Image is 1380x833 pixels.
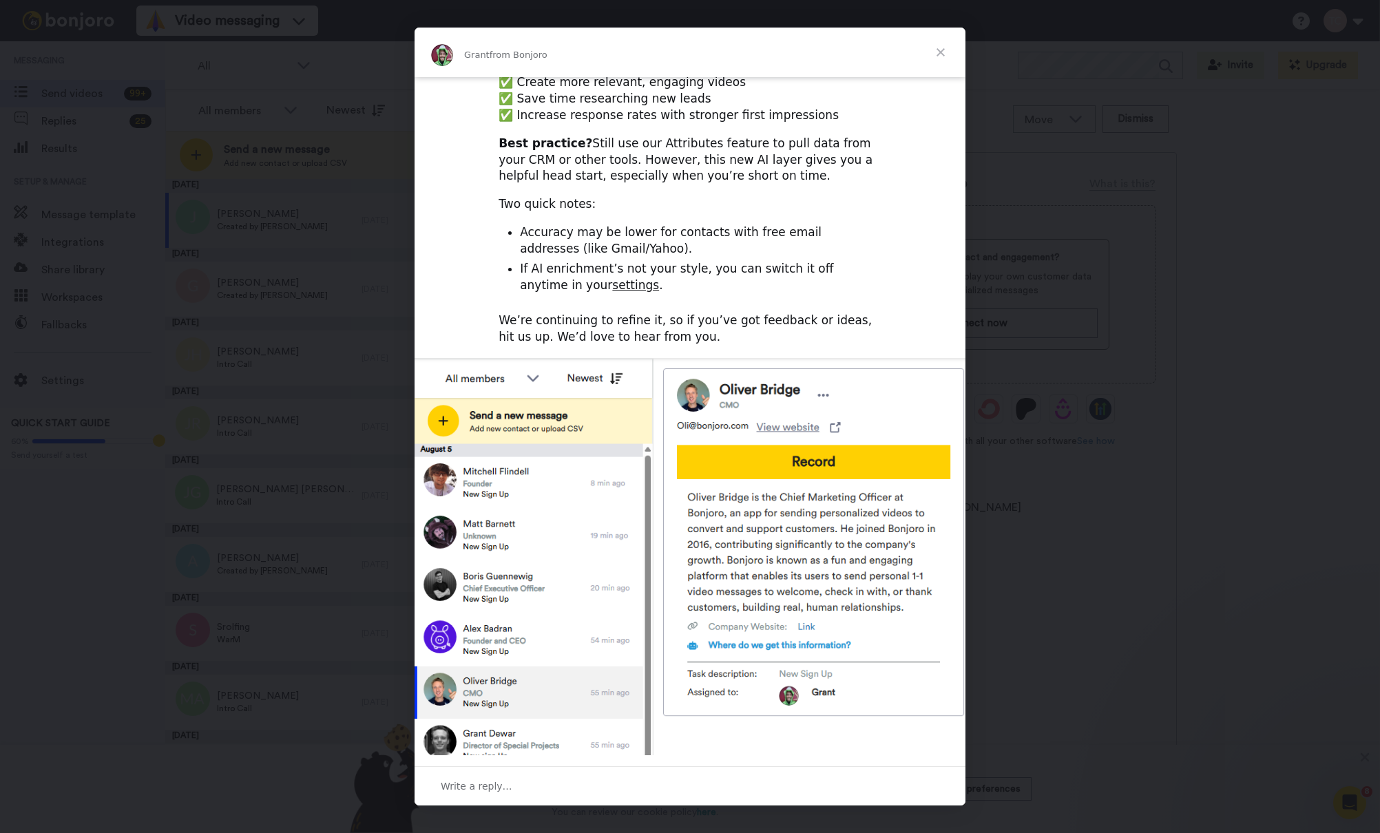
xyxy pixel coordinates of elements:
[499,136,881,184] div: Still use our Attributes feature to pull data from your CRM or other tools. However, this new AI ...
[499,196,881,213] div: Two quick notes:
[520,261,881,294] li: If AI enrichment’s not your style, you can switch it off anytime in your .
[612,278,659,292] a: settings
[464,50,490,60] span: Grant
[490,50,547,60] span: from Bonjoro
[916,28,965,77] span: Close
[431,44,453,66] img: Profile image for Grant
[499,136,592,150] b: Best practice?
[441,777,512,795] span: Write a reply…
[415,766,965,805] div: Open conversation and reply
[499,313,881,346] div: We’re continuing to refine it, so if you’ve got feedback or ideas, hit us up. We’d love to hear f...
[499,59,881,124] div: ✅ Create more relevant, engaging videos ✅ Save time researching new leads ✅ Increase response rat...
[520,224,881,257] li: Accuracy may be lower for contacts with free email addresses (like Gmail/Yahoo).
